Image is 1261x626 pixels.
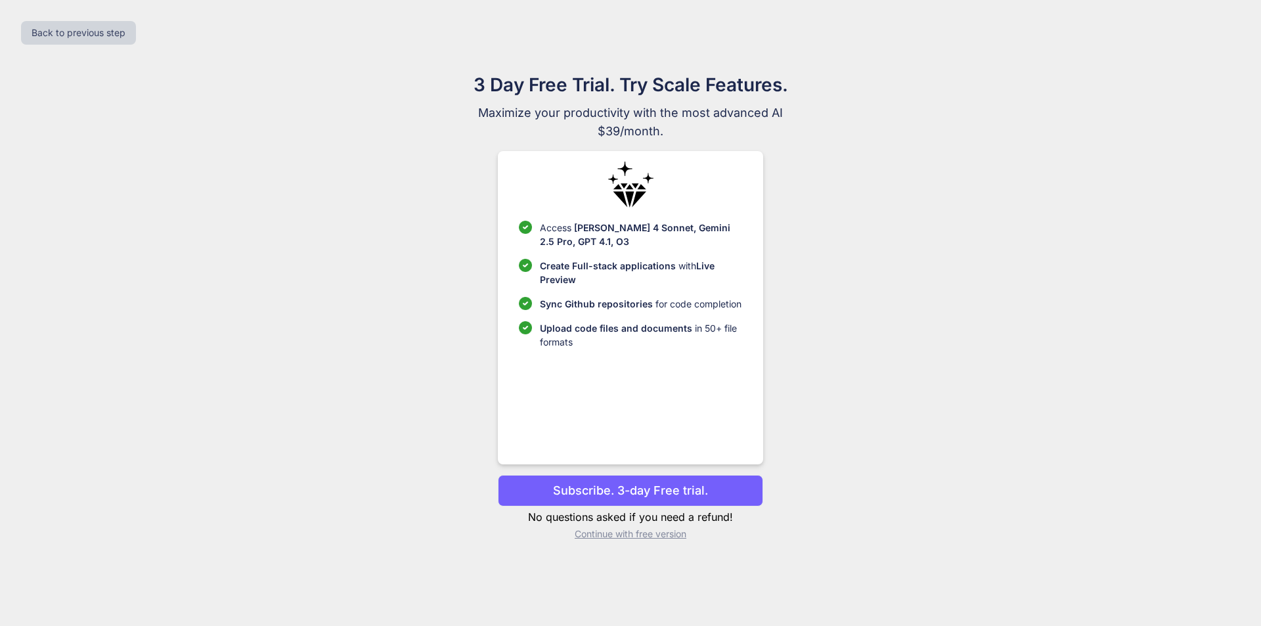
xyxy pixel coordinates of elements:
img: checklist [519,221,532,234]
img: checklist [519,259,532,272]
img: checklist [519,297,532,310]
p: with [540,259,741,286]
span: [PERSON_NAME] 4 Sonnet, Gemini 2.5 Pro, GPT 4.1, O3 [540,222,730,247]
button: Back to previous step [21,21,136,45]
span: Sync Github repositories [540,298,653,309]
p: for code completion [540,297,741,311]
p: Access [540,221,741,248]
h1: 3 Day Free Trial. Try Scale Features. [410,71,851,99]
img: checklist [519,321,532,334]
p: Subscribe. 3-day Free trial. [553,481,708,499]
span: Create Full-stack applications [540,260,678,271]
p: in 50+ file formats [540,321,741,349]
span: Maximize your productivity with the most advanced AI [410,104,851,122]
button: Subscribe. 3-day Free trial. [498,475,763,506]
p: No questions asked if you need a refund! [498,509,763,525]
span: $39/month. [410,122,851,141]
span: Upload code files and documents [540,323,692,334]
p: Continue with free version [498,527,763,541]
